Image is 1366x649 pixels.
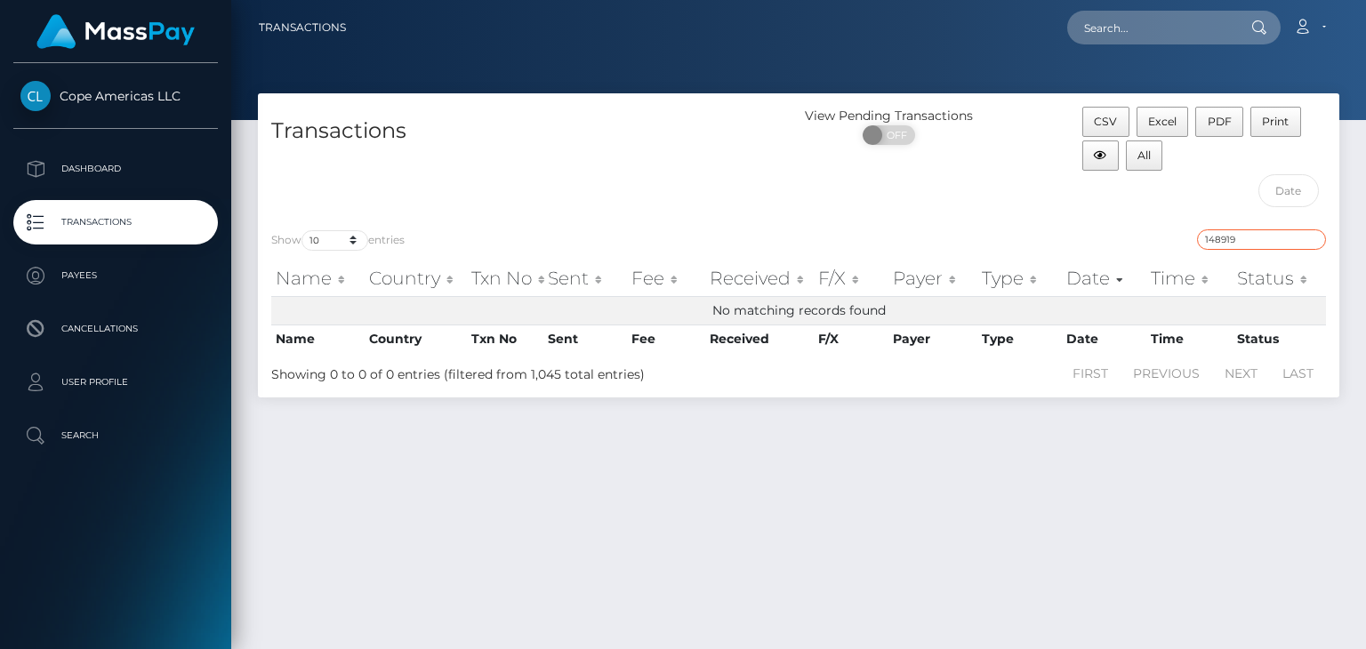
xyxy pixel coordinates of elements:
[627,260,705,296] th: Fee: activate to sort column ascending
[814,260,888,296] th: F/X: activate to sort column ascending
[1126,140,1163,171] button: All
[1233,260,1326,296] th: Status: activate to sort column ascending
[20,369,211,396] p: User Profile
[271,324,365,353] th: Name
[1146,260,1232,296] th: Time: activate to sort column ascending
[1137,148,1151,162] span: All
[977,324,1061,353] th: Type
[467,324,543,353] th: Txn No
[1258,174,1320,207] input: Date filter
[13,88,218,104] span: Cope Americas LLC
[365,324,467,353] th: Country
[271,230,405,251] label: Show entries
[20,422,211,449] p: Search
[799,107,979,125] div: View Pending Transactions
[271,116,785,147] h4: Transactions
[1197,229,1326,250] input: Search transactions
[271,260,365,296] th: Name: activate to sort column ascending
[627,324,705,353] th: Fee
[271,358,695,384] div: Showing 0 to 0 of 0 entries (filtered from 1,045 total entries)
[259,9,346,46] a: Transactions
[1094,115,1117,128] span: CSV
[705,324,814,353] th: Received
[543,260,627,296] th: Sent: activate to sort column ascending
[13,413,218,458] a: Search
[271,296,1326,324] td: No matching records found
[1208,115,1232,128] span: PDF
[1062,324,1147,353] th: Date
[1067,11,1234,44] input: Search...
[888,260,977,296] th: Payer: activate to sort column ascending
[20,81,51,111] img: Cope Americas LLC
[467,260,543,296] th: Txn No: activate to sort column ascending
[13,307,218,351] a: Cancellations
[1233,324,1326,353] th: Status
[20,316,211,342] p: Cancellations
[13,360,218,405] a: User Profile
[1262,115,1289,128] span: Print
[1137,107,1189,137] button: Excel
[20,156,211,182] p: Dashboard
[543,324,627,353] th: Sent
[1062,260,1147,296] th: Date: activate to sort column ascending
[888,324,977,353] th: Payer
[977,260,1061,296] th: Type: activate to sort column ascending
[1148,115,1177,128] span: Excel
[20,262,211,289] p: Payees
[365,260,467,296] th: Country: activate to sort column ascending
[1250,107,1301,137] button: Print
[872,125,917,145] span: OFF
[13,253,218,298] a: Payees
[36,14,195,49] img: MassPay Logo
[705,260,814,296] th: Received: activate to sort column ascending
[1082,107,1129,137] button: CSV
[1195,107,1243,137] button: PDF
[301,230,368,251] select: Showentries
[814,324,888,353] th: F/X
[13,147,218,191] a: Dashboard
[13,200,218,244] a: Transactions
[1082,140,1119,171] button: Column visibility
[1146,324,1232,353] th: Time
[20,209,211,236] p: Transactions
